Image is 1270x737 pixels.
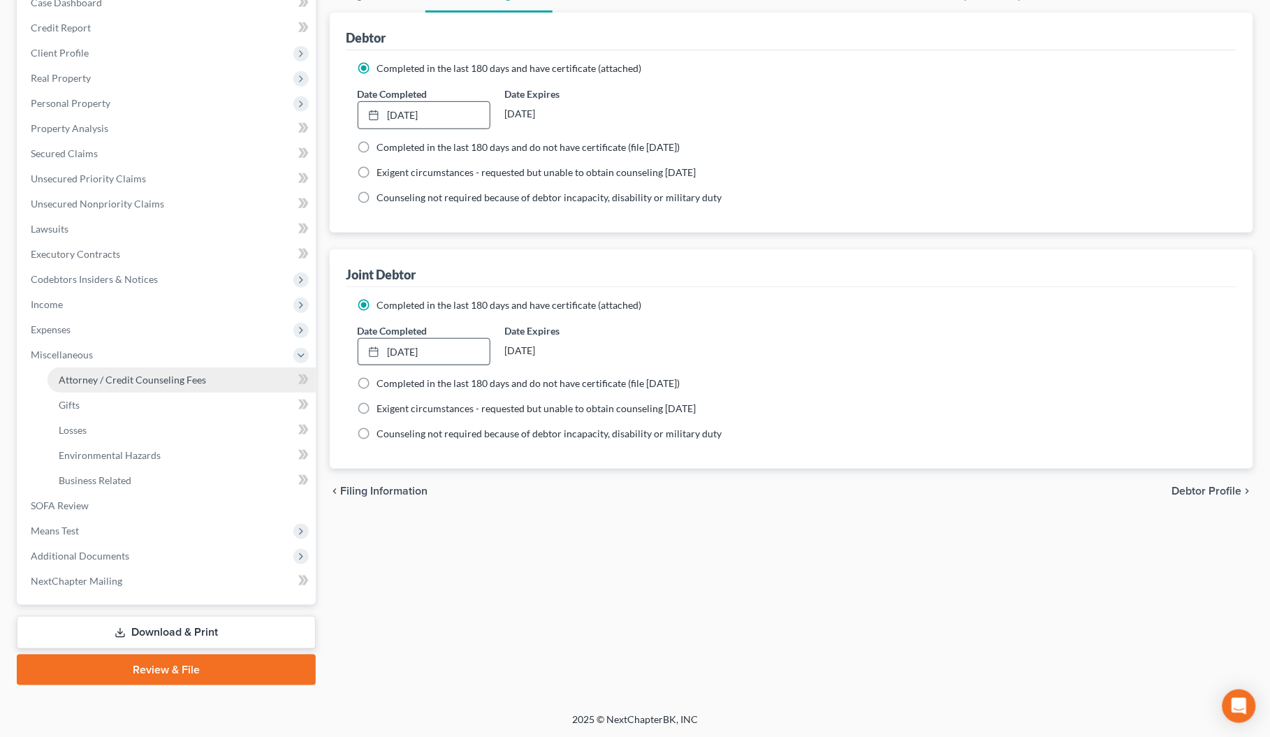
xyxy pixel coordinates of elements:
[377,299,642,311] span: Completed in the last 180 days and have certificate (attached)
[48,418,316,443] a: Losses
[20,191,316,217] a: Unsecured Nonpriority Claims
[48,443,316,468] a: Environmental Hazards
[17,655,316,685] a: Review & File
[346,29,386,46] div: Debtor
[358,87,428,101] label: Date Completed
[20,166,316,191] a: Unsecured Priority Claims
[31,349,93,360] span: Miscellaneous
[31,173,146,184] span: Unsecured Priority Claims
[358,339,490,365] a: [DATE]
[31,525,79,537] span: Means Test
[59,474,131,486] span: Business Related
[31,248,120,260] span: Executory Contracts
[377,62,642,74] span: Completed in the last 180 days and have certificate (attached)
[377,377,680,389] span: Completed in the last 180 days and do not have certificate (file [DATE])
[377,166,696,178] span: Exigent circumstances - requested but unable to obtain counseling [DATE]
[31,550,129,562] span: Additional Documents
[48,367,316,393] a: Attorney / Credit Counseling Fees
[31,575,122,587] span: NextChapter Mailing
[20,242,316,267] a: Executory Contracts
[504,87,637,101] label: Date Expires
[31,122,108,134] span: Property Analysis
[48,393,316,418] a: Gifts
[31,273,158,285] span: Codebtors Insiders & Notices
[20,569,316,594] a: NextChapter Mailing
[31,223,68,235] span: Lawsuits
[504,323,637,338] label: Date Expires
[20,493,316,518] a: SOFA Review
[59,449,161,461] span: Environmental Hazards
[377,191,722,203] span: Counseling not required because of debtor incapacity, disability or military duty
[330,486,428,497] button: chevron_left Filing Information
[377,428,722,439] span: Counseling not required because of debtor incapacity, disability or military duty
[31,147,98,159] span: Secured Claims
[330,486,341,497] i: chevron_left
[377,141,680,153] span: Completed in the last 180 days and do not have certificate (file [DATE])
[504,101,637,126] div: [DATE]
[1172,486,1242,497] span: Debtor Profile
[17,616,316,649] a: Download & Print
[358,323,428,338] label: Date Completed
[31,72,91,84] span: Real Property
[31,499,89,511] span: SOFA Review
[31,298,63,310] span: Income
[31,198,164,210] span: Unsecured Nonpriority Claims
[1222,689,1256,723] div: Open Intercom Messenger
[1242,486,1253,497] i: chevron_right
[59,424,87,436] span: Losses
[341,486,428,497] span: Filing Information
[358,102,490,129] a: [DATE]
[20,217,316,242] a: Lawsuits
[59,399,80,411] span: Gifts
[346,266,416,283] div: Joint Debtor
[59,374,206,386] span: Attorney / Credit Counseling Fees
[20,116,316,141] a: Property Analysis
[31,97,110,109] span: Personal Property
[48,468,316,493] a: Business Related
[31,22,91,34] span: Credit Report
[377,402,696,414] span: Exigent circumstances - requested but unable to obtain counseling [DATE]
[31,323,71,335] span: Expenses
[504,338,637,363] div: [DATE]
[20,15,316,41] a: Credit Report
[31,47,89,59] span: Client Profile
[20,141,316,166] a: Secured Claims
[1172,486,1253,497] button: Debtor Profile chevron_right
